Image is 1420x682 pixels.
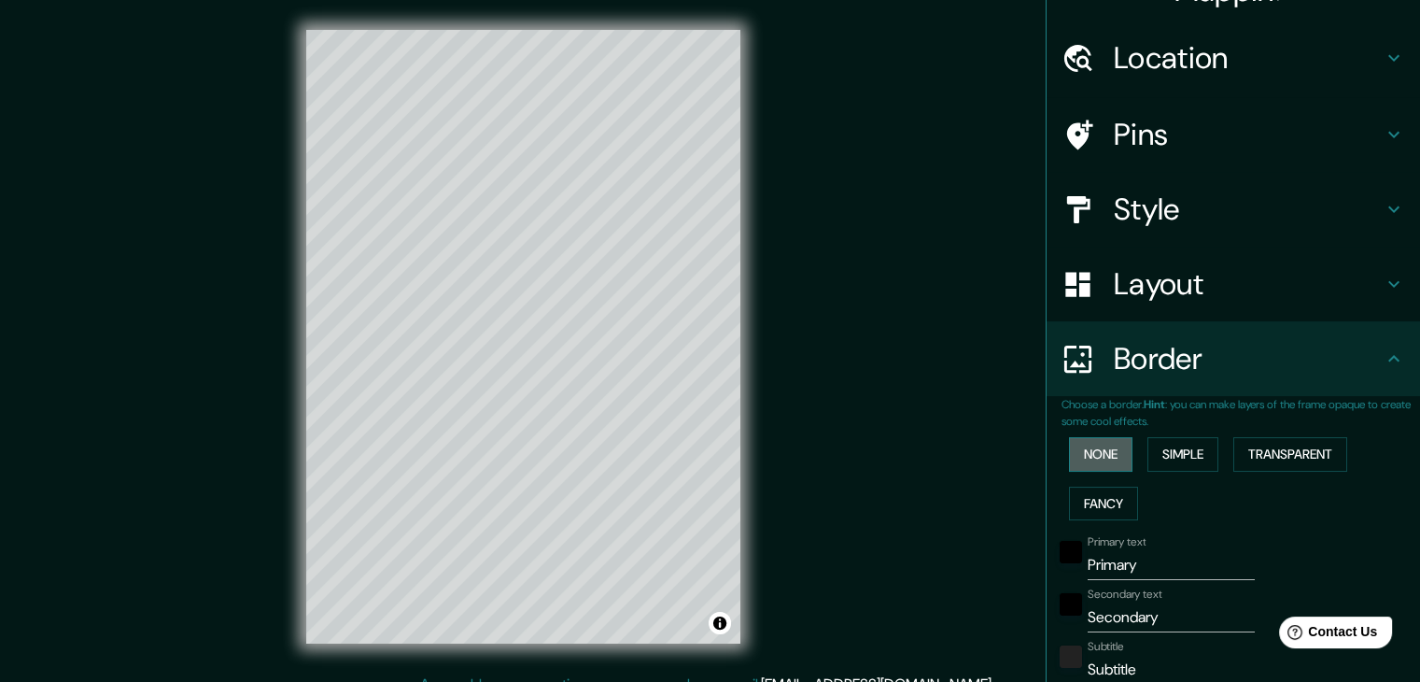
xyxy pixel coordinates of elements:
[1047,172,1420,247] div: Style
[1069,487,1138,521] button: Fancy
[1147,437,1218,472] button: Simple
[1088,587,1162,603] label: Secondary text
[1088,639,1124,655] label: Subtitle
[1088,534,1146,550] label: Primary text
[1047,247,1420,321] div: Layout
[1144,397,1165,412] b: Hint
[1061,396,1420,430] p: Choose a border. : you can make layers of the frame opaque to create some cool effects.
[1114,191,1383,228] h4: Style
[709,612,731,634] button: Toggle attribution
[1047,97,1420,172] div: Pins
[1254,609,1399,661] iframe: Help widget launcher
[1047,321,1420,396] div: Border
[1060,593,1082,616] button: black
[1114,340,1383,377] h4: Border
[1114,265,1383,303] h4: Layout
[1047,21,1420,95] div: Location
[1114,39,1383,77] h4: Location
[1233,437,1347,472] button: Transparent
[1114,116,1383,153] h4: Pins
[1060,541,1082,563] button: black
[1069,437,1132,472] button: None
[1060,646,1082,668] button: color-222222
